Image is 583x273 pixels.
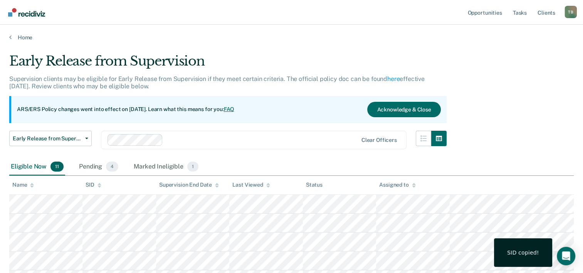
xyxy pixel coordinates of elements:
[565,6,577,18] button: Profile dropdown button
[13,135,82,142] span: Early Release from Supervision
[9,34,574,41] a: Home
[132,158,200,175] div: Marked Ineligible1
[507,249,539,256] div: SID copied!
[9,53,447,75] div: Early Release from Supervision
[159,182,219,188] div: Supervision End Date
[77,158,120,175] div: Pending4
[106,162,118,172] span: 4
[361,137,397,143] div: Clear officers
[12,182,34,188] div: Name
[565,6,577,18] div: T B
[17,106,234,113] p: ARS/ERS Policy changes went into effect on [DATE]. Learn what this means for you:
[86,182,101,188] div: SID
[224,106,235,112] a: FAQ
[9,158,65,175] div: Eligible Now11
[232,182,270,188] div: Last Viewed
[379,182,415,188] div: Assigned to
[187,162,198,172] span: 1
[367,102,440,117] button: Acknowledge & Close
[9,75,425,90] p: Supervision clients may be eligible for Early Release from Supervision if they meet certain crite...
[8,8,45,17] img: Recidiviz
[50,162,64,172] span: 11
[557,247,575,265] div: Open Intercom Messenger
[9,131,92,146] button: Early Release from Supervision
[306,182,323,188] div: Status
[387,75,400,83] a: here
